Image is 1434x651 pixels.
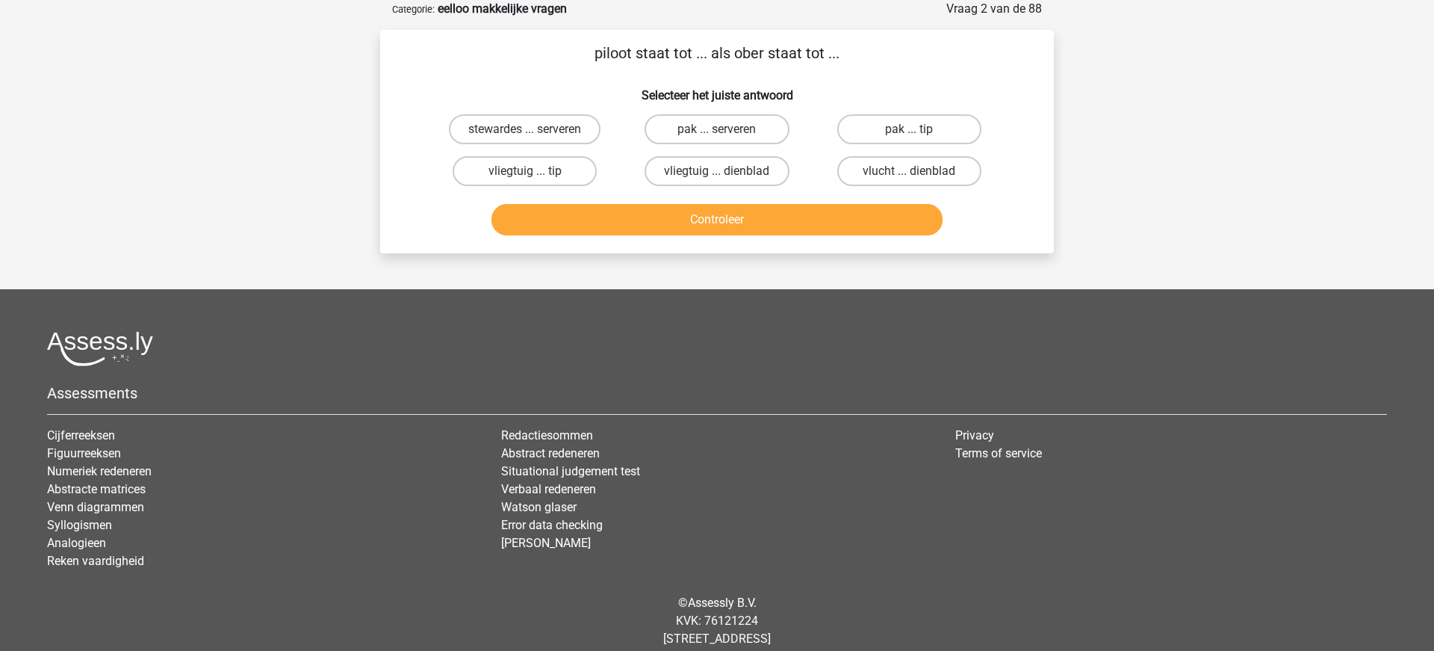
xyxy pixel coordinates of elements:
a: [PERSON_NAME] [501,536,591,550]
label: vliegtuig ... dienblad [645,156,789,186]
label: vliegtuig ... tip [453,156,597,186]
a: Terms of service [955,446,1042,460]
img: Assessly logo [47,331,153,366]
button: Controleer [491,204,943,235]
p: piloot staat tot ... als ober staat tot ... [404,42,1030,64]
label: vlucht ... dienblad [837,156,981,186]
a: Verbaal redeneren [501,482,596,496]
h5: Assessments [47,384,1387,402]
a: Syllogismen [47,518,112,532]
a: Watson glaser [501,500,577,514]
small: Categorie: [392,4,435,15]
a: Abstract redeneren [501,446,600,460]
a: Privacy [955,428,994,442]
strong: eelloo makkelijke vragen [438,1,567,16]
h6: Selecteer het juiste antwoord [404,76,1030,102]
a: Analogieen [47,536,106,550]
a: Situational judgement test [501,464,640,478]
a: Assessly B.V. [688,596,757,610]
a: Reken vaardigheid [47,554,144,568]
a: Venn diagrammen [47,500,144,514]
label: stewardes ... serveren [449,114,600,144]
a: Redactiesommen [501,428,593,442]
a: Figuurreeksen [47,446,121,460]
a: Numeriek redeneren [47,464,152,478]
label: pak ... serveren [645,114,789,144]
a: Cijferreeksen [47,428,115,442]
a: Error data checking [501,518,603,532]
label: pak ... tip [837,114,981,144]
a: Abstracte matrices [47,482,146,496]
